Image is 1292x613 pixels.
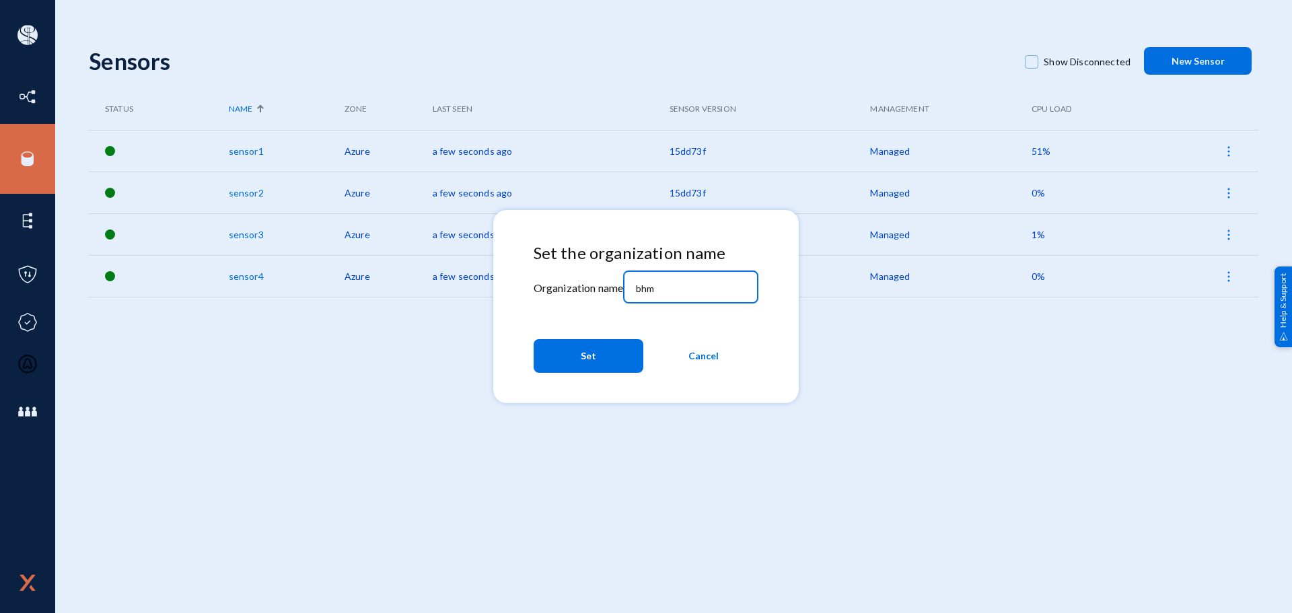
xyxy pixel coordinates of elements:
button: Set [534,339,643,373]
span: Set [581,344,596,368]
input: Organization name [636,283,752,295]
button: Cancel [649,339,758,373]
span: Cancel [688,344,719,368]
h4: Set the organization name [534,244,759,263]
mat-label: Organization name [534,281,624,294]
